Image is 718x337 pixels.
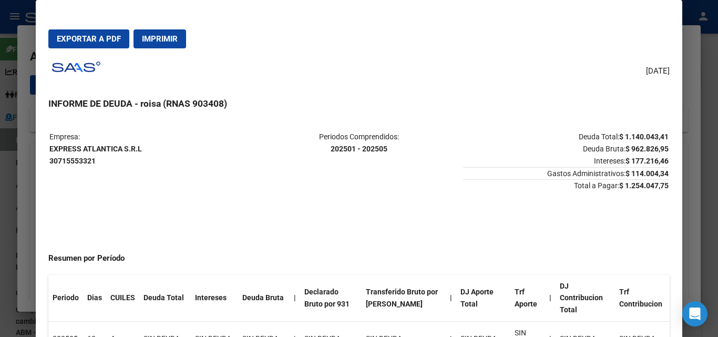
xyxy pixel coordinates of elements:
th: | [446,275,456,322]
p: Periodos Comprendidos: [256,131,461,155]
strong: $ 962.826,95 [625,145,669,153]
th: Periodo [48,275,83,322]
span: [DATE] [646,65,670,77]
button: Imprimir [134,29,186,48]
th: Trf Contribucion [615,275,670,322]
p: Deuda Total: Deuda Bruta: Intereses: [463,131,669,167]
th: Transferido Bruto por [PERSON_NAME] [362,275,446,322]
strong: $ 1.140.043,41 [619,132,669,141]
span: Total a Pagar: [463,179,669,190]
strong: 202501 - 202505 [331,145,387,153]
th: Intereses [191,275,238,322]
th: | [545,275,556,322]
strong: $ 114.004,34 [625,169,669,178]
span: Imprimir [142,34,178,44]
h3: INFORME DE DEUDA - roisa (RNAS 903408) [48,97,669,110]
span: Exportar a PDF [57,34,121,44]
th: | [290,275,300,322]
strong: EXPRESS ATLANTICA S.R.L 30715553321 [49,145,142,165]
th: Deuda Bruta [238,275,290,322]
strong: $ 177.216,46 [625,157,669,165]
th: DJ Aporte Total [456,275,510,322]
strong: $ 1.254.047,75 [619,181,669,190]
th: CUILES [106,275,139,322]
th: Declarado Bruto por 931 [300,275,362,322]
h4: Resumen por Período [48,252,669,264]
button: Exportar a PDF [48,29,129,48]
th: Trf Aporte [510,275,546,322]
th: DJ Contribucion Total [556,275,615,322]
div: Open Intercom Messenger [682,301,707,326]
span: Gastos Administrativos: [463,167,669,178]
th: Deuda Total [139,275,191,322]
p: Empresa: [49,131,255,167]
th: Dias [83,275,106,322]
